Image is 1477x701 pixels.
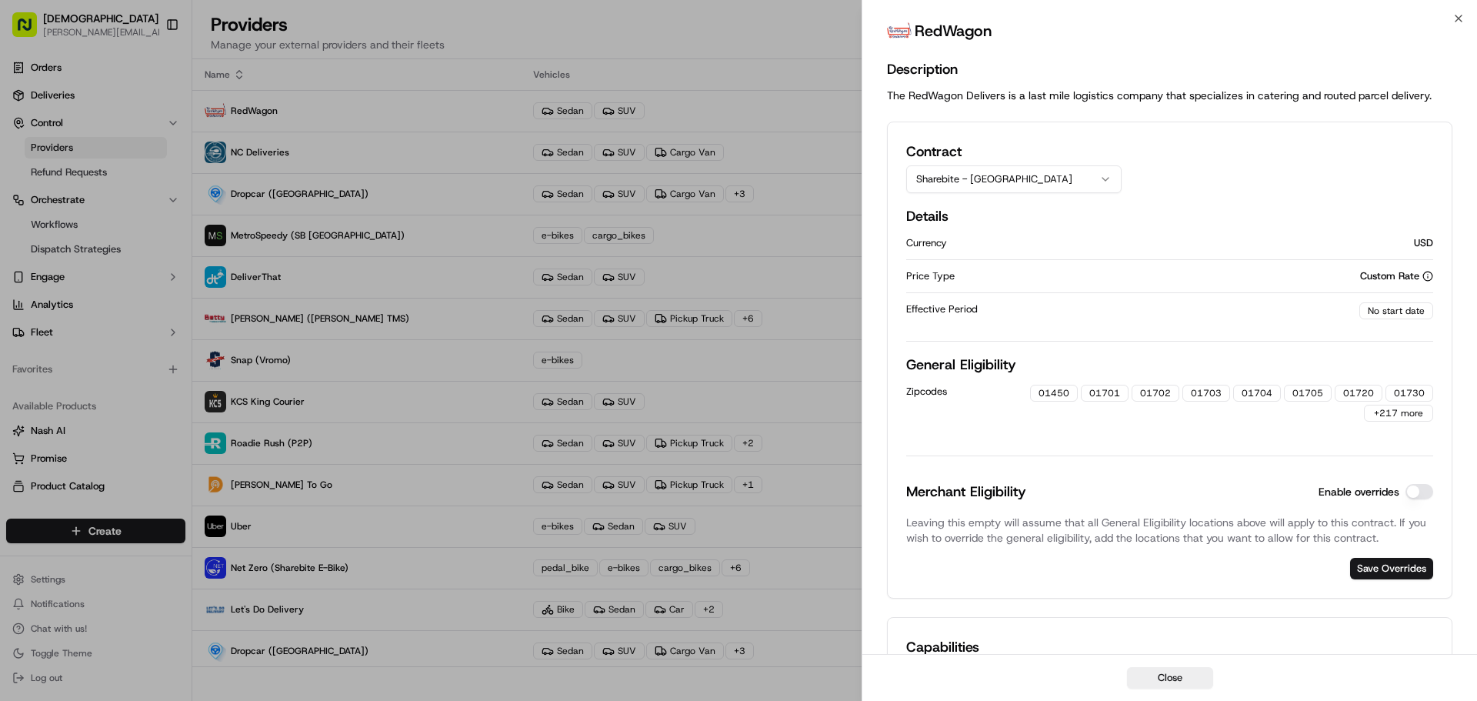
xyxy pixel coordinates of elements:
[1081,385,1129,402] div: 01701
[1233,385,1281,402] div: 01704
[906,236,1414,250] div: Currency
[1335,385,1382,402] div: 01720
[1385,385,1433,402] div: 01730
[906,636,1433,658] h2: Capabilities
[1127,667,1213,689] button: Close
[1414,236,1433,250] div: USD
[906,481,1026,502] h3: Merchant Eligibility
[1350,558,1433,579] button: Save Overrides
[887,18,912,43] img: time_to_eat_nevada_logo
[887,88,1452,103] p: The RedWagon Delivers is a last mile logistics company that specializes in catering and routed pa...
[1360,269,1433,283] div: Custom Rate
[906,515,1433,546] p: Leaving this empty will assume that all General Eligibility locations above will apply to this co...
[906,269,1360,283] div: Price Type
[1030,385,1078,402] div: 01450
[1319,486,1399,497] label: Enable overrides
[1182,385,1230,402] div: 01703
[906,141,1122,162] h2: Contract
[1364,405,1433,422] button: +217 more
[906,302,1359,316] div: Effective Period
[1284,385,1332,402] div: 01705
[906,385,1012,399] div: Zipcodes
[906,354,1433,376] h2: General Eligibility
[915,20,992,42] h2: RedWagon
[906,205,1433,227] h2: Details
[1132,385,1179,402] div: 01702
[1359,302,1433,319] div: No start date
[887,58,1452,80] h2: Description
